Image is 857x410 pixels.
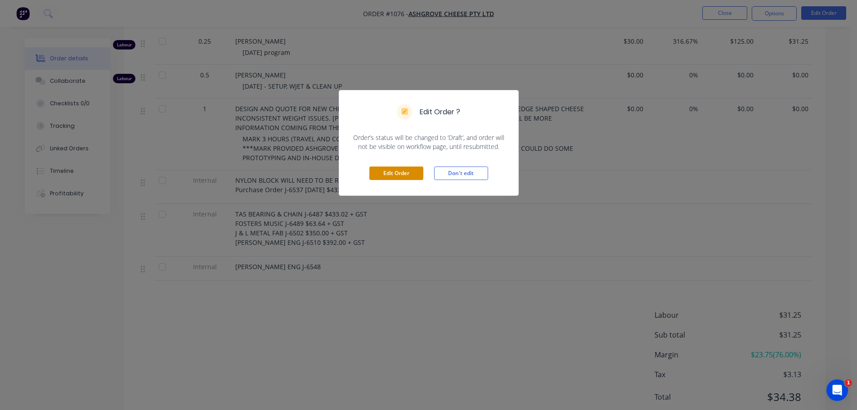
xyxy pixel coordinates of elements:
[420,107,460,117] h5: Edit Order ?
[845,379,852,387] span: 1
[434,167,488,180] button: Don't edit
[826,379,848,401] iframe: Intercom live chat
[369,167,423,180] button: Edit Order
[350,133,507,151] span: Order’s status will be changed to ‘Draft’, and order will not be visible on workflow page, until ...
